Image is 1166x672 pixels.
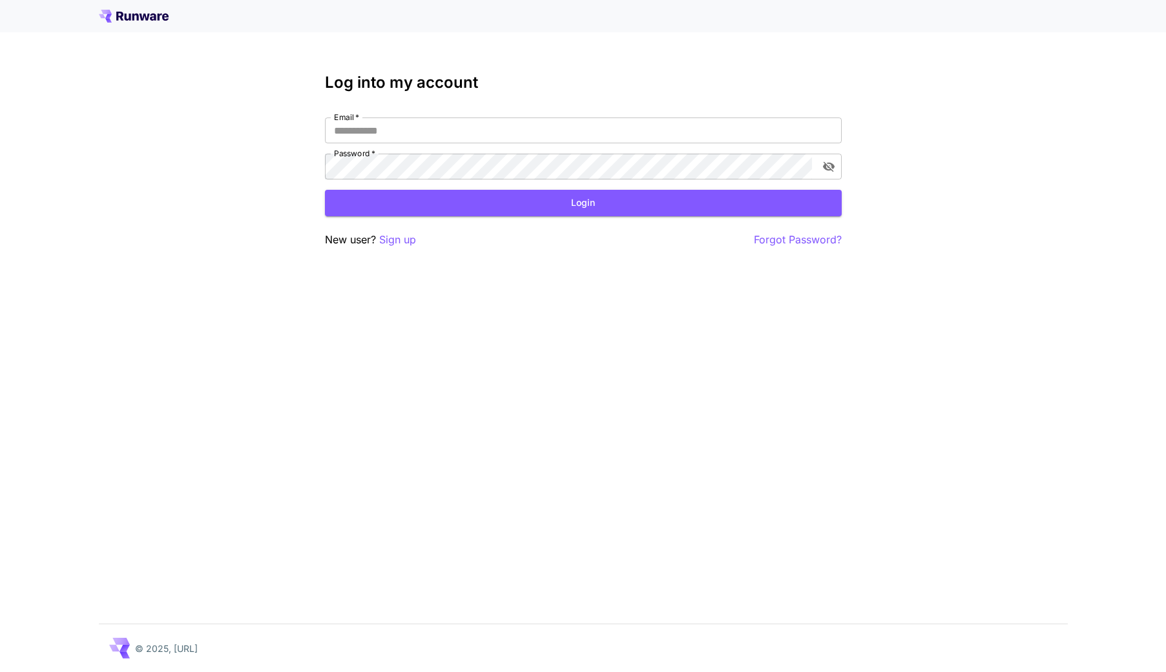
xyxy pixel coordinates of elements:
[379,232,416,248] button: Sign up
[334,148,375,159] label: Password
[817,155,840,178] button: toggle password visibility
[754,232,842,248] button: Forgot Password?
[325,232,416,248] p: New user?
[334,112,359,123] label: Email
[325,74,842,92] h3: Log into my account
[325,190,842,216] button: Login
[135,642,198,655] p: © 2025, [URL]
